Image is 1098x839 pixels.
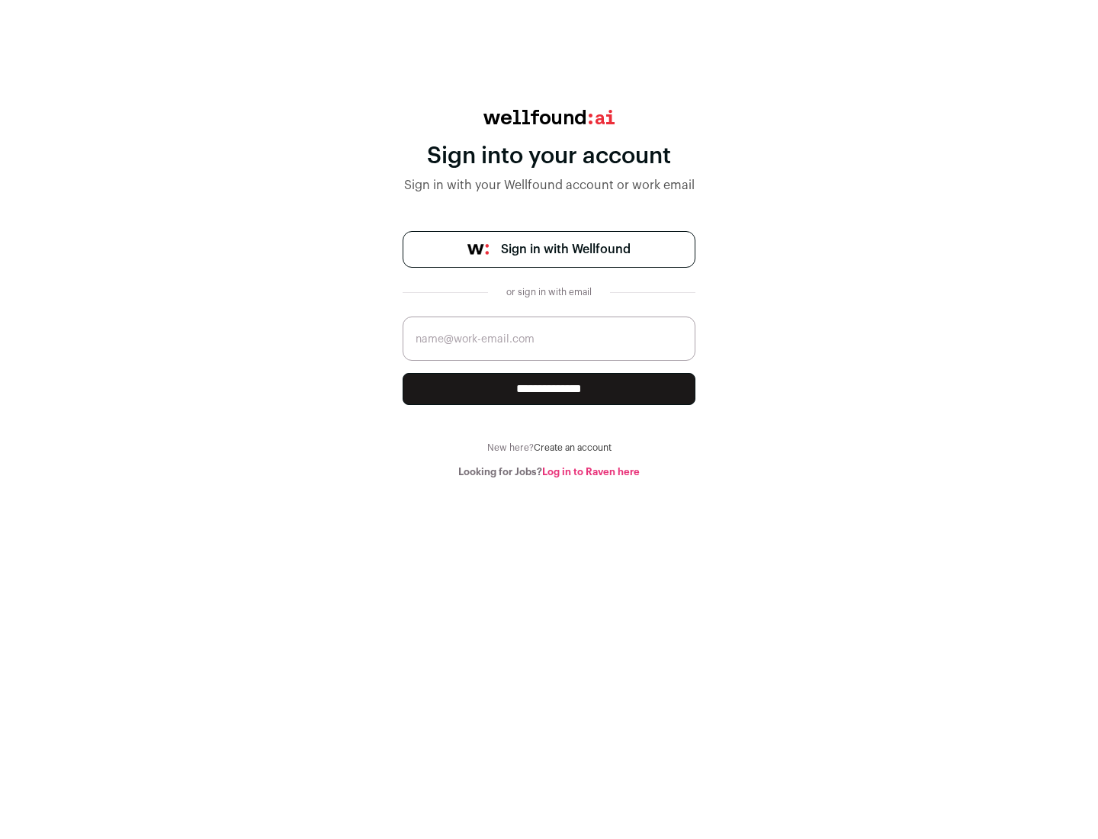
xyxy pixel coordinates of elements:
[403,143,695,170] div: Sign into your account
[467,244,489,255] img: wellfound-symbol-flush-black-fb3c872781a75f747ccb3a119075da62bfe97bd399995f84a933054e44a575c4.png
[542,467,640,477] a: Log in to Raven here
[403,466,695,478] div: Looking for Jobs?
[403,176,695,194] div: Sign in with your Wellfound account or work email
[403,317,695,361] input: name@work-email.com
[403,442,695,454] div: New here?
[534,443,612,452] a: Create an account
[500,286,598,298] div: or sign in with email
[501,240,631,259] span: Sign in with Wellfound
[483,110,615,124] img: wellfound:ai
[403,231,695,268] a: Sign in with Wellfound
